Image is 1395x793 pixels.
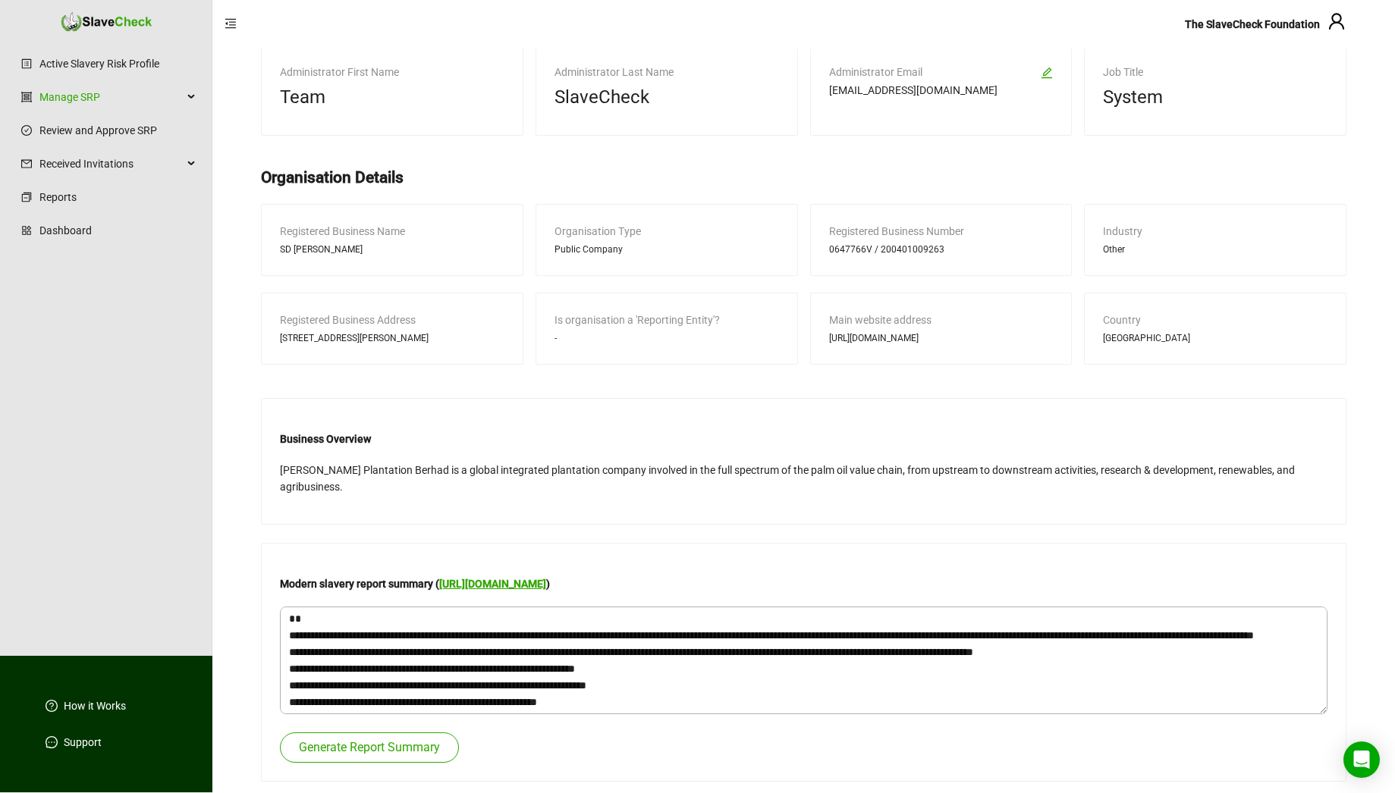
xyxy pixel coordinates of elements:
[829,64,1035,80] div: Administrator Email
[555,243,623,257] span: Public Company
[829,243,944,257] span: 0647766V / 200401009263
[1327,12,1346,30] span: user
[829,83,998,99] span: [EMAIL_ADDRESS][DOMAIN_NAME]
[555,331,557,346] span: -
[280,462,1327,495] p: [PERSON_NAME] Plantation Berhad is a global integrated plantation company involved in the full sp...
[39,149,183,179] span: Received Invitations
[225,17,237,30] span: menu-fold
[64,698,126,713] a: How it Works
[39,182,196,212] a: Reports
[299,738,440,757] span: Generate Report Summary
[280,83,325,112] span: Team
[39,49,196,79] a: Active Slavery Risk Profile
[555,312,779,328] div: Is organisation a 'Reporting Entity'?
[39,82,183,112] a: Manage SRP
[1103,312,1327,328] div: Country
[1103,331,1190,346] span: [GEOGRAPHIC_DATA]
[555,64,779,80] div: Administrator Last Name
[1103,243,1125,257] span: Other
[555,223,779,240] div: Organisation Type
[1041,67,1053,79] span: edit
[64,735,102,750] a: Support
[280,64,504,80] div: Administrator First Name
[1103,223,1327,240] div: Industry
[280,331,429,346] span: [STREET_ADDRESS][PERSON_NAME]
[21,92,32,102] span: group
[555,83,649,112] span: SlaveCheck
[39,115,196,146] a: Review and Approve SRP
[21,158,32,169] span: mail
[1343,741,1380,778] div: Open Intercom Messenger
[39,215,196,246] a: Dashboard
[261,165,1346,190] h2: Organisation Details
[280,732,459,763] button: Generate Report Summary
[829,331,919,346] span: [URL][DOMAIN_NAME]
[439,578,546,590] a: [URL][DOMAIN_NAME]
[280,312,504,328] div: Registered Business Address
[280,575,1327,592] h4: Modern slavery report summary ( )
[829,223,1054,240] div: Registered Business Number
[280,223,504,240] div: Registered Business Name
[46,700,58,712] span: question-circle
[280,243,363,257] span: SD [PERSON_NAME]
[46,736,58,748] span: message
[1103,64,1327,80] div: Job Title
[829,312,1054,328] div: Main website address
[280,431,1327,447] h4: Business Overview
[1103,83,1163,112] span: System
[1185,18,1320,30] span: The SlaveCheck Foundation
